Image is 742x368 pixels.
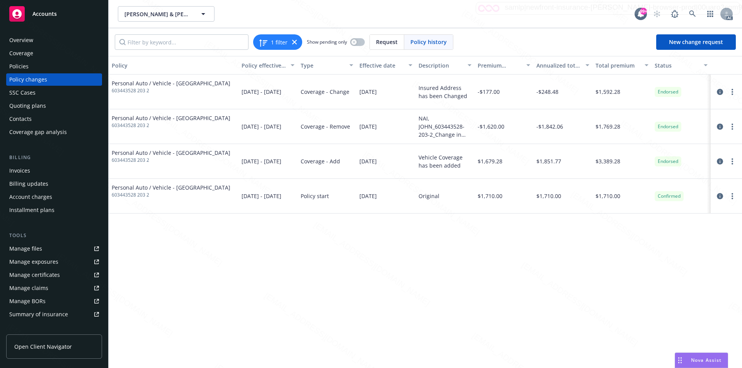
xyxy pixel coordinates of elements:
[596,61,640,70] div: Total premium
[6,113,102,125] a: Contacts
[301,88,349,96] span: Coverage - Change
[715,87,725,97] a: circleInformation
[14,343,72,351] span: Open Client Navigator
[652,56,711,75] button: Status
[410,38,447,46] span: Policy history
[9,60,29,73] div: Policies
[112,114,230,122] span: Personal Auto / Vehicle - [GEOGRAPHIC_DATA]
[685,6,700,22] a: Search
[6,204,102,216] a: Installment plans
[9,47,33,59] div: Coverage
[419,114,471,139] div: NAI, JOHN_603443528-203-2_Change in [DATE]
[6,178,102,190] a: Billing updates
[112,87,230,94] span: 603443528 203 2
[301,192,329,200] span: Policy start
[536,157,561,165] span: $1,851.77
[419,153,471,170] div: Vehicle Coverage has been added
[715,192,725,201] a: circleInformation
[6,3,102,25] a: Accounts
[691,357,722,363] span: Nova Assist
[478,61,522,70] div: Premium change
[6,256,102,268] a: Manage exposures
[656,34,736,50] a: New change request
[9,191,52,203] div: Account charges
[533,56,592,75] button: Annualized total premium change
[6,308,102,321] a: Summary of insurance
[655,61,699,70] div: Status
[6,100,102,112] a: Quoting plans
[109,56,238,75] button: Policy
[675,353,728,368] button: Nova Assist
[658,123,678,130] span: Endorsed
[592,56,652,75] button: Total premium
[32,11,57,17] span: Accounts
[6,154,102,161] div: Billing
[9,178,48,190] div: Billing updates
[6,269,102,281] a: Manage certificates
[728,192,737,201] a: more
[359,88,377,96] span: [DATE]
[669,38,723,46] span: New change request
[6,282,102,294] a: Manage claims
[9,282,48,294] div: Manage claims
[675,353,685,368] div: Drag to move
[536,61,581,70] div: Annualized total premium change
[478,157,502,165] span: $1,679.28
[640,8,647,15] div: 99+
[112,79,230,87] span: Personal Auto / Vehicle - [GEOGRAPHIC_DATA]
[359,61,404,70] div: Effective date
[356,56,415,75] button: Effective date
[6,164,102,177] a: Invoices
[9,243,42,255] div: Manage files
[242,61,286,70] div: Policy effective dates
[419,192,439,200] div: Original
[9,269,60,281] div: Manage certificates
[359,157,377,165] span: [DATE]
[9,295,46,307] div: Manage BORs
[478,122,504,131] span: -$1,620.00
[536,192,561,200] span: $1,710.00
[9,256,58,268] div: Manage exposures
[649,6,665,22] a: Start snowing
[703,6,718,22] a: Switch app
[112,149,230,157] span: Personal Auto / Vehicle - [GEOGRAPHIC_DATA]
[658,88,678,95] span: Endorsed
[9,34,33,46] div: Overview
[9,113,32,125] div: Contacts
[112,192,230,198] span: 603443528 203 2
[6,73,102,86] a: Policy changes
[112,122,230,129] span: 603443528 203 2
[9,164,30,177] div: Invoices
[728,87,737,97] a: more
[112,61,235,70] div: Policy
[9,73,47,86] div: Policy changes
[301,122,350,131] span: Coverage - Remove
[6,232,102,239] div: Tools
[242,88,281,96] span: [DATE] - [DATE]
[728,122,737,131] a: more
[6,295,102,307] a: Manage BORs
[9,308,68,321] div: Summary of insurance
[658,158,678,165] span: Endorsed
[242,192,281,200] span: [DATE] - [DATE]
[6,86,102,99] a: SSC Cases
[715,157,725,166] a: circleInformation
[9,126,67,138] div: Coverage gap analysis
[271,38,288,46] span: 1 filter
[118,6,214,22] button: [PERSON_NAME] & [PERSON_NAME]
[307,39,347,45] span: Show pending only
[6,126,102,138] a: Coverage gap analysis
[596,192,620,200] span: $1,710.00
[242,157,281,165] span: [DATE] - [DATE]
[9,204,54,216] div: Installment plans
[715,122,725,131] a: circleInformation
[359,122,377,131] span: [DATE]
[112,157,230,164] span: 603443528 203 2
[415,56,475,75] button: Description
[536,122,563,131] span: -$1,842.06
[115,34,248,50] input: Filter by keyword...
[536,88,558,96] span: -$248.48
[301,157,340,165] span: Coverage - Add
[242,122,281,131] span: [DATE] - [DATE]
